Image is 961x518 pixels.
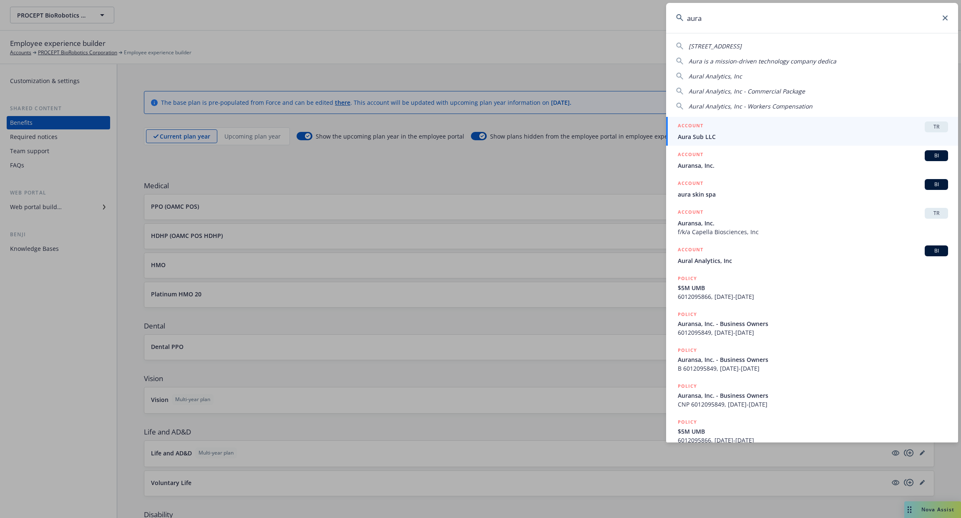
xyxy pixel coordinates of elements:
h5: ACCOUNT [678,121,703,131]
a: POLICYAuransa, Inc. - Business OwnersCNP 6012095849, [DATE]-[DATE] [666,377,958,413]
a: ACCOUNTTRAura Sub LLC [666,117,958,146]
span: Auransa, Inc. [678,219,948,227]
a: ACCOUNTBIAuransa, Inc. [666,146,958,174]
h5: ACCOUNT [678,208,703,218]
h5: POLICY [678,346,697,354]
h5: ACCOUNT [678,245,703,255]
span: Auransa, Inc. - Business Owners [678,355,948,364]
h5: POLICY [678,274,697,283]
h5: ACCOUNT [678,150,703,160]
span: Auransa, Inc. - Business Owners [678,391,948,400]
h5: POLICY [678,310,697,318]
span: Aura is a mission-driven technology company dedica [689,57,836,65]
span: $5M UMB [678,427,948,436]
span: f/k/a Capella Biosciences, Inc [678,227,948,236]
span: Aural Analytics, Inc - Commercial Package [689,87,805,95]
h5: ACCOUNT [678,179,703,189]
input: Search... [666,3,958,33]
span: aura skin spa [678,190,948,199]
a: POLICY$5M UMB6012095866, [DATE]-[DATE] [666,270,958,306]
span: Auransa, Inc. - Business Owners [678,319,948,328]
span: BI [928,152,945,159]
span: TR [928,123,945,131]
span: Aural Analytics, Inc [689,72,742,80]
h5: POLICY [678,418,697,426]
span: BI [928,247,945,255]
span: Aura Sub LLC [678,132,948,141]
span: 6012095849, [DATE]-[DATE] [678,328,948,337]
span: [STREET_ADDRESS] [689,42,742,50]
span: Aural Analytics, Inc [678,256,948,265]
a: POLICY$5M UMB6012095866, [DATE]-[DATE] [666,413,958,449]
a: POLICYAuransa, Inc. - Business Owners6012095849, [DATE]-[DATE] [666,306,958,341]
span: Auransa, Inc. [678,161,948,170]
a: POLICYAuransa, Inc. - Business OwnersB 6012095849, [DATE]-[DATE] [666,341,958,377]
span: 6012095866, [DATE]-[DATE] [678,292,948,301]
a: ACCOUNTTRAuransa, Inc.f/k/a Capella Biosciences, Inc [666,203,958,241]
span: $5M UMB [678,283,948,292]
span: BI [928,181,945,188]
span: 6012095866, [DATE]-[DATE] [678,436,948,445]
span: CNP 6012095849, [DATE]-[DATE] [678,400,948,409]
span: TR [928,210,945,217]
h5: POLICY [678,382,697,390]
span: Aural Analytics, Inc - Workers Compensation [689,102,813,110]
a: ACCOUNTBIaura skin spa [666,174,958,203]
a: ACCOUNTBIAural Analytics, Inc [666,241,958,270]
span: B 6012095849, [DATE]-[DATE] [678,364,948,373]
